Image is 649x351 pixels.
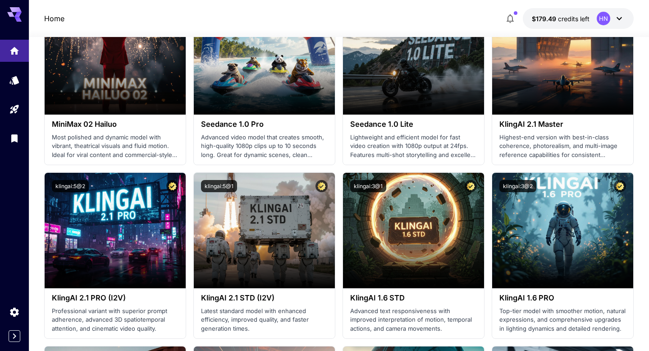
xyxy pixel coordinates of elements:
div: $179.49396 [532,14,590,23]
a: Home [44,13,64,24]
h3: KlingAI 1.6 STD [350,294,477,302]
button: klingai:3@1 [350,180,386,192]
h3: Seedance 1.0 Lite [350,120,477,129]
nav: breadcrumb [44,13,64,24]
div: Library [9,133,20,144]
p: Advanced text responsiveness with improved interpretation of motion, temporal actions, and camera... [350,307,477,333]
div: Models [9,74,20,86]
button: Expand sidebar [9,330,20,342]
button: klingai:5@1 [201,180,237,192]
p: Highest-end version with best-in-class coherence, photorealism, and multi-image reference capabil... [499,133,626,160]
span: credits left [558,15,590,23]
span: $179.49 [532,15,558,23]
p: Lightweight and efficient model for fast video creation with 1080p output at 24fps. Features mult... [350,133,477,160]
div: HN [597,12,610,25]
div: Home [9,43,20,55]
img: alt [45,173,186,288]
button: Certified Model – Vetted for best performance and includes a commercial license. [315,180,328,192]
div: Settings [9,306,20,318]
h3: Seedance 1.0 Pro [201,120,328,129]
p: Advanced video model that creates smooth, high-quality 1080p clips up to 10 seconds long. Great f... [201,133,328,160]
h3: KlingAI 2.1 Master [499,120,626,129]
div: Playground [9,104,20,115]
p: Latest standard model with enhanced efficiency, improved quality, and faster generation times. [201,307,328,333]
img: alt [492,173,633,288]
p: Professional variant with superior prompt adherence, advanced 3D spatiotemporal attention, and ci... [52,307,178,333]
p: Most polished and dynamic model with vibrant, theatrical visuals and fluid motion. Ideal for vira... [52,133,178,160]
h3: MiniMax 02 Hailuo [52,120,178,129]
button: klingai:3@2 [499,180,536,192]
button: $179.49396HN [523,8,634,29]
button: Certified Model – Vetted for best performance and includes a commercial license. [465,180,477,192]
h3: KlingAI 2.1 PRO (I2V) [52,294,178,302]
h3: KlingAI 2.1 STD (I2V) [201,294,328,302]
img: alt [194,173,335,288]
button: klingai:5@2 [52,180,89,192]
button: Certified Model – Vetted for best performance and includes a commercial license. [166,180,178,192]
p: Top-tier model with smoother motion, natural expressions, and comprehensive upgrades in lighting ... [499,307,626,333]
img: alt [343,173,484,288]
h3: KlingAI 1.6 PRO [499,294,626,302]
button: Certified Model – Vetted for best performance and includes a commercial license. [614,180,626,192]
